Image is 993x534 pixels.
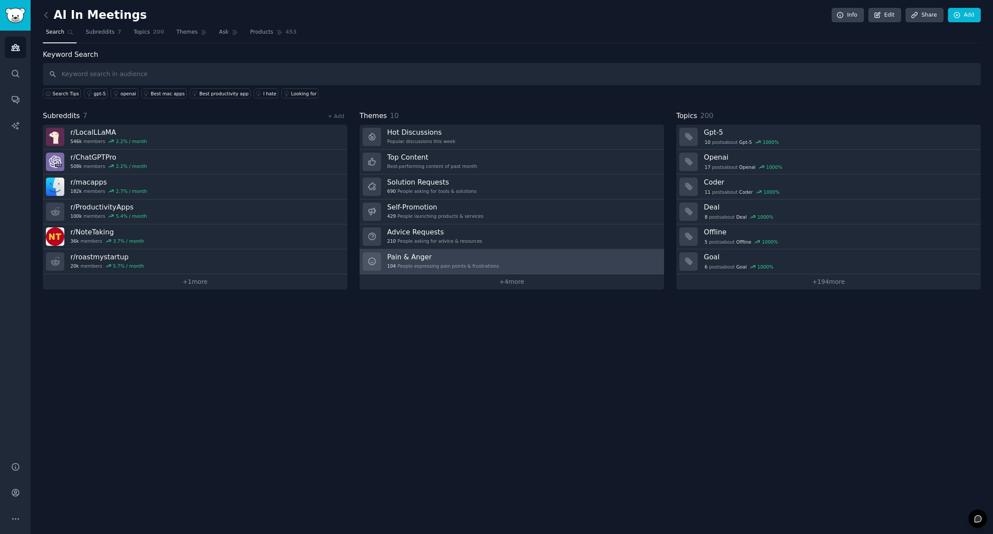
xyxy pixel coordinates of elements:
[219,28,229,36] span: Ask
[739,139,752,145] span: Gpt-5
[704,138,780,146] div: post s about
[762,239,778,245] div: 1000 %
[704,128,975,137] h3: Gpt-5
[176,28,198,36] span: Themes
[43,8,147,22] h2: AI In Meetings
[736,214,747,220] span: Deal
[70,138,82,144] span: 546k
[948,8,981,23] a: Add
[43,111,80,122] span: Subreddits
[704,202,975,212] h3: Deal
[250,28,273,36] span: Products
[84,88,108,98] a: gpt-5
[704,153,975,162] h3: Openai
[291,91,317,97] div: Looking for
[676,150,981,175] a: Openai17postsaboutOpenai1000%
[46,128,64,146] img: LocalLLaMA
[86,28,115,36] span: Subreddits
[116,163,147,169] div: 2.2 % / month
[763,189,780,195] div: 1000 %
[704,238,779,246] div: post s about
[43,50,98,59] label: Keyword Search
[676,125,981,150] a: Gpt-510postsaboutGpt-51000%
[70,188,147,194] div: members
[70,178,147,187] h3: r/ macapps
[387,252,499,262] h3: Pain & Anger
[286,28,297,36] span: 453
[70,163,147,169] div: members
[43,25,77,43] a: Search
[360,224,664,249] a: Advice Requests210People asking for advice & resources
[70,213,82,219] span: 100k
[762,139,779,145] div: 1000 %
[111,88,138,98] a: openai
[70,153,147,162] h3: r/ ChatGPTPro
[116,188,147,194] div: 2.7 % / month
[360,150,664,175] a: Top ContentBest-performing content of past month
[704,227,975,237] h3: Offline
[705,264,708,270] span: 6
[676,199,981,224] a: Deal8postsaboutDeal1000%
[263,91,276,97] div: I hate
[704,252,975,262] h3: Goal
[70,263,79,269] span: 20k
[43,175,347,199] a: r/macapps182kmembers2.7% / month
[83,25,124,43] a: Subreddits7
[766,164,783,170] div: 1000 %
[704,263,774,271] div: post s about
[46,227,64,246] img: NoteTaking
[757,214,773,220] div: 1000 %
[70,163,82,169] span: 508k
[906,8,943,23] a: Share
[387,153,477,162] h3: Top Content
[387,202,483,212] h3: Self-Promotion
[43,125,347,150] a: r/LocalLLaMA546kmembers2.2% / month
[190,88,251,98] a: Best productivity app
[5,8,25,23] img: GummySearch logo
[43,249,347,274] a: r/roastmystartup20kmembers5.7% / month
[70,238,144,244] div: members
[360,111,387,122] span: Themes
[387,263,499,269] div: People expressing pain points & frustrations
[360,249,664,274] a: Pain & Anger104People expressing pain points & frustrations
[216,25,241,43] a: Ask
[676,175,981,199] a: Coder11postsaboutCoder1000%
[387,128,455,137] h3: Hot Discussions
[387,227,482,237] h3: Advice Requests
[387,188,396,194] span: 690
[704,163,783,171] div: post s about
[832,8,864,23] a: Info
[360,199,664,224] a: Self-Promotion429People launching products & services
[70,263,144,269] div: members
[868,8,901,23] a: Edit
[43,63,981,85] input: Keyword search in audience
[705,189,710,195] span: 11
[247,25,300,43] a: Products453
[70,252,144,262] h3: r/ roastmystartup
[199,91,248,97] div: Best productivity app
[387,238,482,244] div: People asking for advice & resources
[70,138,147,144] div: members
[739,189,753,195] span: Coder
[360,175,664,199] a: Solution Requests690People asking for tools & solutions
[43,88,81,98] button: Search Tips
[43,150,347,175] a: r/ChatGPTPro508kmembers2.2% / month
[705,139,710,145] span: 10
[736,239,751,245] span: Offline
[70,213,147,219] div: members
[141,88,187,98] a: Best mac apps
[360,125,664,150] a: Hot DiscussionsPopular discussions this week
[387,213,483,219] div: People launching products & services
[757,264,773,270] div: 1000 %
[116,138,147,144] div: 2.2 % / month
[700,112,713,120] span: 200
[173,25,210,43] a: Themes
[70,227,144,237] h3: r/ NoteTaking
[705,164,710,170] span: 17
[70,188,82,194] span: 182k
[676,249,981,274] a: Goal6postsaboutGoal1000%
[153,28,164,36] span: 200
[133,28,150,36] span: Topics
[130,25,167,43] a: Topics200
[387,178,476,187] h3: Solution Requests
